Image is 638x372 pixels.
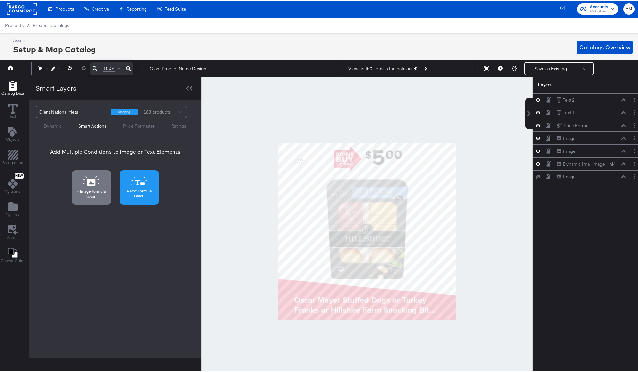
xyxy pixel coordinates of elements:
[39,105,106,116] div: Giant National Meta
[126,5,147,10] span: Reporting
[13,36,96,42] div: Assets
[563,173,576,179] div: Image
[538,81,605,87] div: Layers
[55,5,74,10] span: Products
[6,210,20,216] span: My Files
[577,2,618,13] button: AccountsAMP - Giant
[13,42,96,54] div: Setup & Map Catalog
[36,82,76,92] div: Smart Layers
[72,169,111,203] button: Image Formula Layer
[4,101,22,120] button: Text
[590,2,608,9] span: Accounts
[164,5,186,10] span: Feed Suite
[563,134,576,140] div: Image
[33,21,69,27] a: Product Catalogs
[348,64,412,71] div: View first 50 items in the catalog
[563,160,616,166] div: Dynamic Ima...image_link)
[24,21,33,27] span: /
[123,122,155,128] div: Price Formatter
[556,159,616,166] button: Dynamic Ima...image_link)
[78,122,107,128] div: Smart Actions
[7,234,19,239] span: Assets
[6,135,20,141] span: Objects
[5,187,21,193] span: My Brand
[1,257,25,262] span: Canvas Color
[556,108,575,115] button: Text 1
[143,105,152,116] strong: 163
[15,173,24,177] span: New
[103,64,115,70] span: 100%
[44,122,62,128] div: Dynamic
[171,122,186,128] div: Ratings
[556,121,590,128] button: Price Format
[626,4,632,12] span: AM
[631,146,638,153] button: Layer Options
[1,89,24,95] span: Catalog Data
[111,107,138,114] div: shopping
[412,61,421,73] button: Previous Product
[631,108,638,115] button: Layer Options
[92,5,109,10] span: Creative
[590,8,608,13] span: AMP - Giant
[1,170,25,195] button: NewMy Brand
[143,105,162,116] div: products
[556,172,576,179] button: Image
[631,95,638,102] button: Layer Options
[2,124,24,143] button: Add Text
[421,61,430,73] button: Next Product
[525,61,576,73] button: Save as Existing
[556,147,576,153] button: Image
[623,2,635,13] button: AM
[121,187,157,197] span: Text Formula Layer
[631,133,638,140] button: Layer Options
[579,41,630,51] span: Catalogs Overview
[556,95,575,102] button: Text 2
[564,121,590,128] div: Price Format
[50,147,180,154] div: Add Multiple Conditions to Image or Text Elements
[2,159,23,164] span: Background
[2,199,24,218] button: Add Files
[631,159,638,166] button: Layer Options
[563,147,576,153] div: Image
[556,134,576,141] button: Image
[120,169,159,203] button: Text Formula Layer
[631,172,638,179] button: Layer Options
[563,108,575,115] div: Text 1
[9,112,16,118] span: Text
[577,39,633,53] button: Catalogs Overview
[74,187,109,198] span: Image Formula Layer
[631,121,638,128] button: Layer Options
[563,96,575,102] div: Text 2
[5,21,24,27] span: Products
[3,222,23,241] button: Assets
